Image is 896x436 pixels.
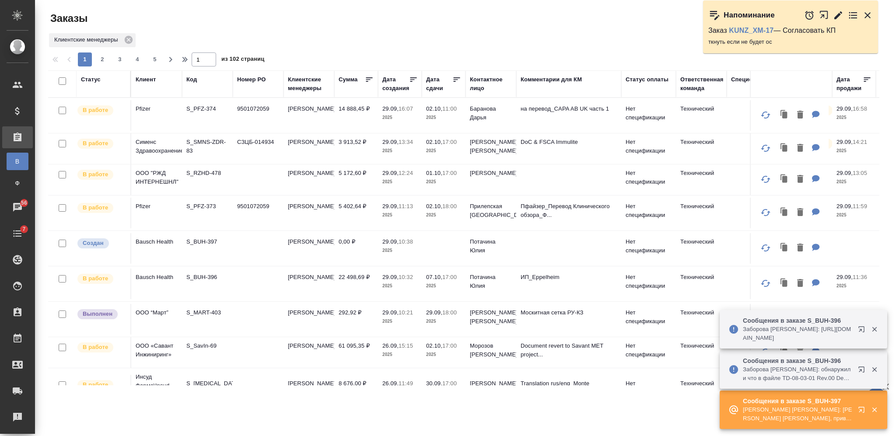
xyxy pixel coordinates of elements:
[426,317,461,326] p: 2025
[186,237,228,246] p: S_BUH-397
[136,202,178,211] p: Pfizer
[853,361,874,382] button: Открыть в новой вкладке
[382,317,417,326] p: 2025
[186,342,228,350] p: S_SavIn-69
[755,308,776,329] button: Обновить
[836,113,871,122] p: 2025
[442,203,457,209] p: 18:00
[83,239,104,248] p: Создан
[186,202,228,211] p: S_PFZ-373
[853,274,867,280] p: 11:36
[426,211,461,220] p: 2025
[465,375,516,405] td: [PERSON_NAME] [PERSON_NAME]
[83,343,108,352] p: В работе
[626,75,668,84] div: Статус оплаты
[862,10,873,21] button: Закрыть
[136,105,178,113] p: Pfizer
[442,342,457,349] p: 17:00
[853,139,867,145] p: 14:21
[399,170,413,176] p: 12:24
[382,274,399,280] p: 29.09,
[2,196,33,218] a: 56
[521,273,617,282] p: ИП_Eppelheim
[283,233,334,264] td: [PERSON_NAME]
[442,105,457,112] p: 11:00
[426,342,442,349] p: 02.10,
[334,304,378,335] td: 292,92 ₽
[426,309,442,316] p: 29.09,
[283,133,334,164] td: [PERSON_NAME]
[186,169,228,178] p: S_RZHD-478
[283,164,334,195] td: [PERSON_NAME]
[853,321,874,342] button: Открыть в новой вкладке
[442,309,457,316] p: 18:00
[521,379,617,397] p: Translation rus/eng_Monte Grande_Audi...
[465,164,516,195] td: [PERSON_NAME]
[836,146,871,155] p: 2025
[521,342,617,359] p: Document revert to Savant MET project...
[426,282,461,290] p: 2025
[186,138,228,155] p: S_SMNS-ZDR-83
[426,350,461,359] p: 2025
[382,146,417,155] p: 2025
[865,366,883,373] button: Закрыть
[776,140,793,157] button: Клонировать
[83,310,112,318] p: Выполнен
[426,105,442,112] p: 02.10,
[743,325,852,342] p: Заборова [PERSON_NAME]: [URL][DOMAIN_NAME]
[77,105,126,116] div: Выставляет ПМ после принятия заказа от КМа
[465,304,516,335] td: [PERSON_NAME] [PERSON_NAME]
[83,380,108,389] p: В работе
[836,203,853,209] p: 29.09,
[54,35,121,44] p: Клиентские менеджеры
[521,308,617,317] p: Москитная сетка РУ-КЗ
[776,106,793,124] button: Клонировать
[95,55,109,64] span: 2
[776,204,793,222] button: Клонировать
[334,133,378,164] td: 3 913,52 ₽
[470,75,512,93] div: Контактное лицо
[465,198,516,228] td: Прилепская [GEOGRAPHIC_DATA]
[819,6,829,24] button: Открыть в новой вкладке
[621,269,676,299] td: Нет спецификации
[676,337,727,368] td: Технический
[793,239,808,257] button: Удалить
[233,198,283,228] td: 9501072059
[136,75,156,84] div: Клиент
[382,105,399,112] p: 29.09,
[465,269,516,299] td: Потачина Юлия
[743,365,852,383] p: Заборова [PERSON_NAME]: обнаружили что в файле TD-08-03-01 Rev.00 Design and manufacturing inform...
[136,169,178,186] p: ООО "РЖД ИНТЕРНЕШНЛ"
[186,273,228,282] p: S_BUH-396
[426,178,461,186] p: 2025
[793,171,808,188] button: Удалить
[621,233,676,264] td: Нет спецификации
[382,238,399,245] p: 29.09,
[465,233,516,264] td: Потачина Юлия
[833,10,843,21] button: Редактировать
[426,113,461,122] p: 2025
[426,203,442,209] p: 02.10,
[465,100,516,131] td: Баранова Дарья
[334,198,378,228] td: 5 402,64 ₽
[442,170,457,176] p: 17:00
[136,273,178,282] p: Bausch Health
[2,223,33,244] a: 7
[808,140,824,157] button: Для КМ: DoC & FSCA Immulite
[724,11,775,20] p: Напоминание
[621,198,676,228] td: Нет спецификации
[621,337,676,368] td: Нет спецификации
[729,27,773,34] a: KUNZ_XM-17
[676,304,727,335] td: Технический
[399,342,413,349] p: 15:15
[48,11,87,25] span: Заказы
[442,139,457,145] p: 17:00
[399,380,413,387] p: 11:49
[521,75,582,84] div: Комментарии для КМ
[743,356,852,365] p: Сообщения в заказе S_BUH-396
[680,75,724,93] div: Ответственная команда
[77,138,126,150] div: Выставляет ПМ после принятия заказа от КМа
[11,157,24,166] span: В
[77,169,126,181] div: Выставляет ПМ после принятия заказа от КМа
[621,100,676,131] td: Нет спецификации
